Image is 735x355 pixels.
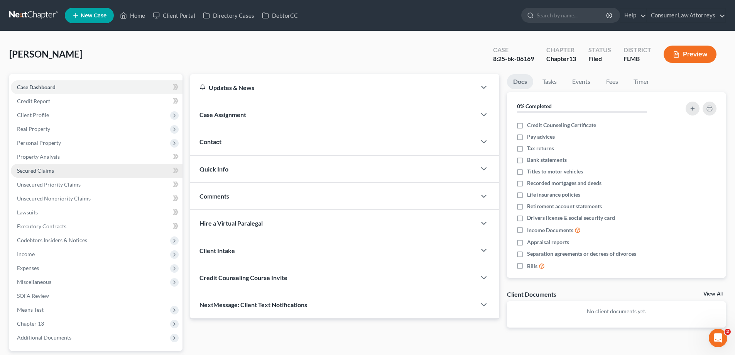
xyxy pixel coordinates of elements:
[527,262,537,270] span: Bills
[116,8,149,22] a: Home
[17,306,44,313] span: Means Test
[507,290,556,298] div: Client Documents
[11,178,182,192] a: Unsecured Priority Claims
[527,238,569,246] span: Appraisal reports
[527,191,580,199] span: Life insurance policies
[527,226,573,234] span: Income Documents
[569,55,576,62] span: 13
[199,274,287,281] span: Credit Counseling Course Invite
[620,8,646,22] a: Help
[17,139,61,146] span: Personal Property
[9,48,82,59] span: [PERSON_NAME]
[17,209,38,216] span: Lawsuits
[513,307,720,315] p: No client documents yet.
[17,98,50,104] span: Credit Report
[517,103,552,109] strong: 0% Completed
[17,153,60,160] span: Property Analysis
[11,80,182,94] a: Case Dashboard
[17,112,49,118] span: Client Profile
[11,94,182,108] a: Credit Report
[527,156,567,164] span: Bank statements
[11,206,182,219] a: Lawsuits
[623,46,651,54] div: District
[11,192,182,206] a: Unsecured Nonpriority Claims
[527,144,554,152] span: Tax returns
[493,54,534,63] div: 8:25-bk-06169
[149,8,199,22] a: Client Portal
[703,291,723,297] a: View All
[725,329,731,335] span: 2
[199,301,307,308] span: NextMessage: Client Text Notifications
[11,289,182,303] a: SOFA Review
[537,8,607,22] input: Search by name...
[81,13,106,19] span: New Case
[647,8,725,22] a: Consumer Law Attorneys
[546,54,576,63] div: Chapter
[627,74,655,89] a: Timer
[17,292,49,299] span: SOFA Review
[258,8,302,22] a: DebtorCC
[17,167,54,174] span: Secured Claims
[199,219,263,227] span: Hire a Virtual Paralegal
[17,237,87,243] span: Codebtors Insiders & Notices
[17,265,39,271] span: Expenses
[527,202,602,210] span: Retirement account statements
[17,84,56,90] span: Case Dashboard
[527,168,583,175] span: Titles to motor vehicles
[199,111,246,118] span: Case Assignment
[600,74,624,89] a: Fees
[17,320,44,327] span: Chapter 13
[527,179,602,187] span: Recorded mortgages and deeds
[588,54,611,63] div: Filed
[17,126,50,132] span: Real Property
[199,8,258,22] a: Directory Cases
[493,46,534,54] div: Case
[623,54,651,63] div: FLMB
[11,150,182,164] a: Property Analysis
[17,223,66,229] span: Executory Contracts
[546,46,576,54] div: Chapter
[199,138,221,145] span: Contact
[11,219,182,233] a: Executory Contracts
[709,329,727,347] iframe: Intercom live chat
[17,334,71,341] span: Additional Documents
[507,74,533,89] a: Docs
[536,74,563,89] a: Tasks
[199,192,229,200] span: Comments
[11,164,182,178] a: Secured Claims
[17,279,51,285] span: Miscellaneous
[17,195,91,202] span: Unsecured Nonpriority Claims
[199,83,467,92] div: Updates & News
[199,247,235,254] span: Client Intake
[527,133,555,141] span: Pay advices
[527,121,596,129] span: Credit Counseling Certificate
[588,46,611,54] div: Status
[17,251,35,257] span: Income
[527,214,615,222] span: Drivers license & social security card
[17,181,81,188] span: Unsecured Priority Claims
[664,46,716,63] button: Preview
[199,165,228,173] span: Quick Info
[527,250,636,258] span: Separation agreements or decrees of divorces
[566,74,596,89] a: Events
